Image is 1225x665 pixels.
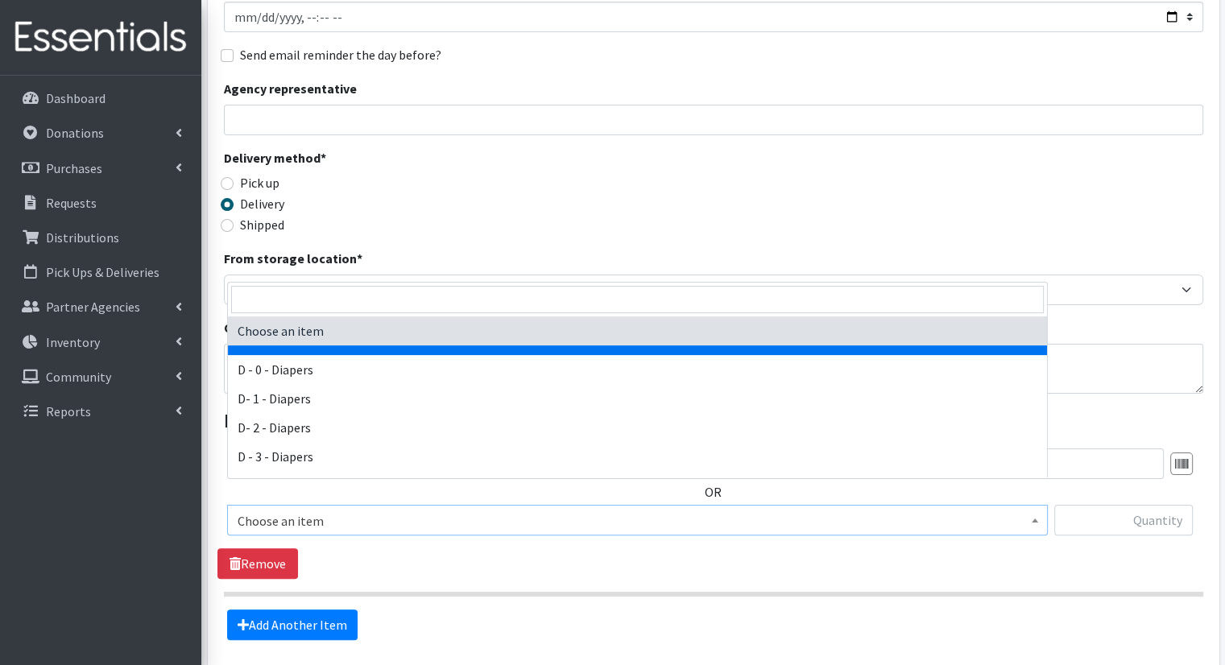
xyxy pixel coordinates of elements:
[6,256,195,288] a: Pick Ups & Deliveries
[705,482,722,502] label: OR
[6,82,195,114] a: Dashboard
[6,326,195,358] a: Inventory
[6,291,195,323] a: Partner Agencies
[224,148,469,173] legend: Delivery method
[46,334,100,350] p: Inventory
[228,384,1047,413] li: D- 1 - Diapers
[224,318,283,337] label: Comment
[46,195,97,211] p: Requests
[6,152,195,184] a: Purchases
[224,79,357,98] label: Agency representative
[224,249,362,268] label: From storage location
[227,505,1048,535] span: Choose an item
[6,117,195,149] a: Donations
[1054,505,1193,535] input: Quantity
[228,316,1047,345] li: Choose an item
[224,407,1203,436] legend: Items in this distribution
[228,355,1047,384] li: D - 0 - Diapers
[227,609,358,640] a: Add Another Item
[228,413,1047,442] li: D- 2 - Diapers
[46,264,159,280] p: Pick Ups & Deliveries
[240,215,284,234] label: Shipped
[240,45,441,64] label: Send email reminder the day before?
[46,90,106,106] p: Dashboard
[46,299,140,315] p: Partner Agencies
[321,150,326,166] abbr: required
[46,160,102,176] p: Purchases
[46,125,104,141] p: Donations
[46,229,119,246] p: Distributions
[240,194,284,213] label: Delivery
[228,471,1047,500] li: D - 4 - Diapers
[228,442,1047,471] li: D - 3 - Diapers
[6,221,195,254] a: Distributions
[46,403,91,419] p: Reports
[46,369,111,385] p: Community
[6,395,195,427] a: Reports
[240,173,279,192] label: Pick up
[6,10,195,64] img: HumanEssentials
[6,187,195,219] a: Requests
[6,361,195,393] a: Community
[238,510,1037,532] span: Choose an item
[217,548,298,579] a: Remove
[357,250,362,266] abbr: required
